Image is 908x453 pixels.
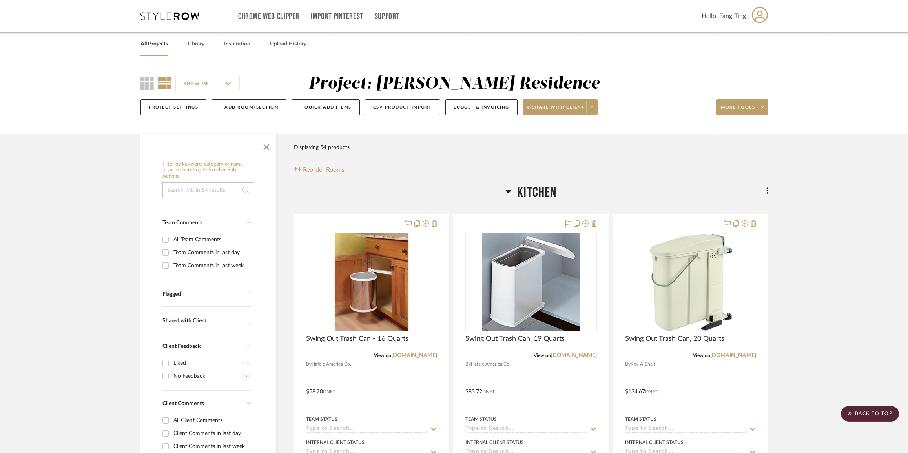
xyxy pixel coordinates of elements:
span: Hafele America Co. [471,360,511,368]
div: All Team Comments [173,233,249,246]
span: Client Feedback [162,344,201,349]
a: All Projects [140,39,168,49]
a: [DOMAIN_NAME] [710,353,756,358]
input: Type to Search… [306,426,428,433]
div: (19) [242,370,249,382]
div: Client Comments in last week [173,440,249,453]
div: Team Status [625,416,656,423]
button: CSV Product Import [365,99,440,115]
span: Rev-A-Shelf [631,360,655,368]
img: Swing Out Trash Can, 20 Quarts [642,233,740,331]
button: More tools [716,99,768,115]
button: + Add Room/Section [212,99,286,115]
input: Type to Search… [465,426,587,433]
span: Swing Out Trash Can, 20 Quarts [625,335,724,343]
div: Team Status [465,416,497,423]
img: Swing Out Trash Can, 19 Quarts [482,233,580,331]
button: Share with client [523,99,598,115]
div: Team Comments in last week [173,259,249,272]
span: By [306,360,312,368]
div: Team Comments in last day [173,246,249,259]
button: Project Settings [140,99,206,115]
div: Client Comments in last day [173,427,249,440]
span: More tools [721,104,755,116]
span: View on [693,353,710,358]
span: Share with client [527,104,585,116]
h6: Filter by keyword, category or name prior to exporting to Excel or Bulk Actions [162,161,254,180]
span: Kitchen [517,184,556,201]
a: [DOMAIN_NAME] [391,353,437,358]
div: Liked [173,357,242,369]
div: Team Status [306,416,337,423]
a: Library [188,39,204,49]
a: Support [375,13,399,20]
span: Team Comments [162,220,202,226]
span: Client Comments [162,401,204,406]
span: Reorder Rooms [303,165,345,175]
span: View on [534,353,551,358]
div: Internal Client Status [306,439,365,446]
button: + Quick Add Items [292,99,360,115]
a: Inspiration [224,39,250,49]
input: Type to Search… [625,426,747,433]
div: 0 [306,233,437,332]
div: Internal Client Status [625,439,684,446]
div: All Client Comments [173,414,249,427]
span: Hello, Fang-Ting [702,11,746,21]
a: Import Pinterest [311,13,363,20]
img: Swing Out Trash Can - 16 Quarts [323,233,421,331]
button: Budget & Invoicing [445,99,518,115]
a: [DOMAIN_NAME] [551,353,597,358]
div: Project: [PERSON_NAME] Residence [309,76,600,92]
span: View on [374,353,391,358]
div: Flagged [162,291,240,298]
div: Shared with Client [162,318,240,324]
span: Swing Out Trash Can - 16 Quarts [306,335,408,343]
div: (13) [242,357,249,369]
scroll-to-top-button: BACK TO TOP [841,406,899,422]
span: By [465,360,471,368]
input: Search within 54 results [162,182,254,198]
button: Close [259,138,274,153]
span: Swing Out Trash Can, 19 Quarts [465,335,565,343]
a: Chrome Web Clipper [238,13,299,20]
div: 0 [466,233,596,332]
a: Upload History [270,39,306,49]
span: By [625,360,631,368]
div: Displaying 54 products [294,140,350,155]
div: Internal Client Status [465,439,524,446]
span: Hafele America Co. [312,360,351,368]
button: Reorder Rooms [294,165,345,175]
div: No Feedback [173,370,242,382]
div: 0 [625,233,756,332]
